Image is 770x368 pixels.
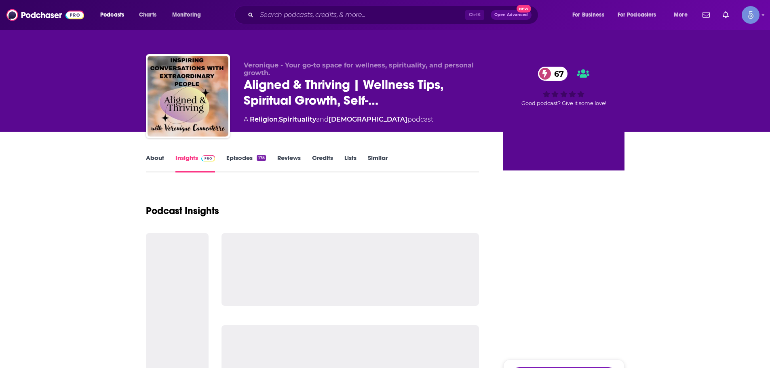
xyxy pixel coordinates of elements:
[95,8,135,21] button: open menu
[172,9,201,21] span: Monitoring
[167,8,211,21] button: open menu
[719,8,732,22] a: Show notifications dropdown
[517,5,531,13] span: New
[134,8,161,21] a: Charts
[538,67,568,81] a: 67
[244,61,474,77] span: Veronique - Your go-to space for wellness, spirituality, and personal growth.
[316,116,329,123] span: and
[175,154,215,172] a: InsightsPodchaser Pro
[368,154,388,172] a: Similar
[465,10,484,20] span: Ctrl K
[742,6,759,24] button: Show profile menu
[242,6,546,24] div: Search podcasts, credits, & more...
[344,154,357,172] a: Lists
[278,116,279,123] span: ,
[148,56,228,137] img: Aligned & Thriving | Wellness Tips, Spiritual Growth, Self-Love Healing
[742,6,759,24] img: User Profile
[699,8,713,22] a: Show notifications dropdown
[329,116,407,123] a: [DEMOGRAPHIC_DATA]
[257,8,465,21] input: Search podcasts, credits, & more...
[226,154,266,172] a: Episodes175
[244,115,433,124] div: A podcast
[146,154,164,172] a: About
[312,154,333,172] a: Credits
[546,67,568,81] span: 67
[674,9,688,21] span: More
[277,154,301,172] a: Reviews
[6,7,84,23] img: Podchaser - Follow, Share and Rate Podcasts
[146,205,219,217] h1: Podcast Insights
[494,13,528,17] span: Open Advanced
[201,155,215,162] img: Podchaser Pro
[612,8,668,21] button: open menu
[567,8,614,21] button: open menu
[139,9,156,21] span: Charts
[100,9,124,21] span: Podcasts
[668,8,698,21] button: open menu
[503,61,624,111] div: 67Good podcast? Give it some love!
[491,10,532,20] button: Open AdvancedNew
[257,155,266,161] div: 175
[521,100,606,106] span: Good podcast? Give it some love!
[618,9,656,21] span: For Podcasters
[279,116,316,123] a: Spirituality
[742,6,759,24] span: Logged in as Spiral5-G1
[250,116,278,123] a: Religion
[572,9,604,21] span: For Business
